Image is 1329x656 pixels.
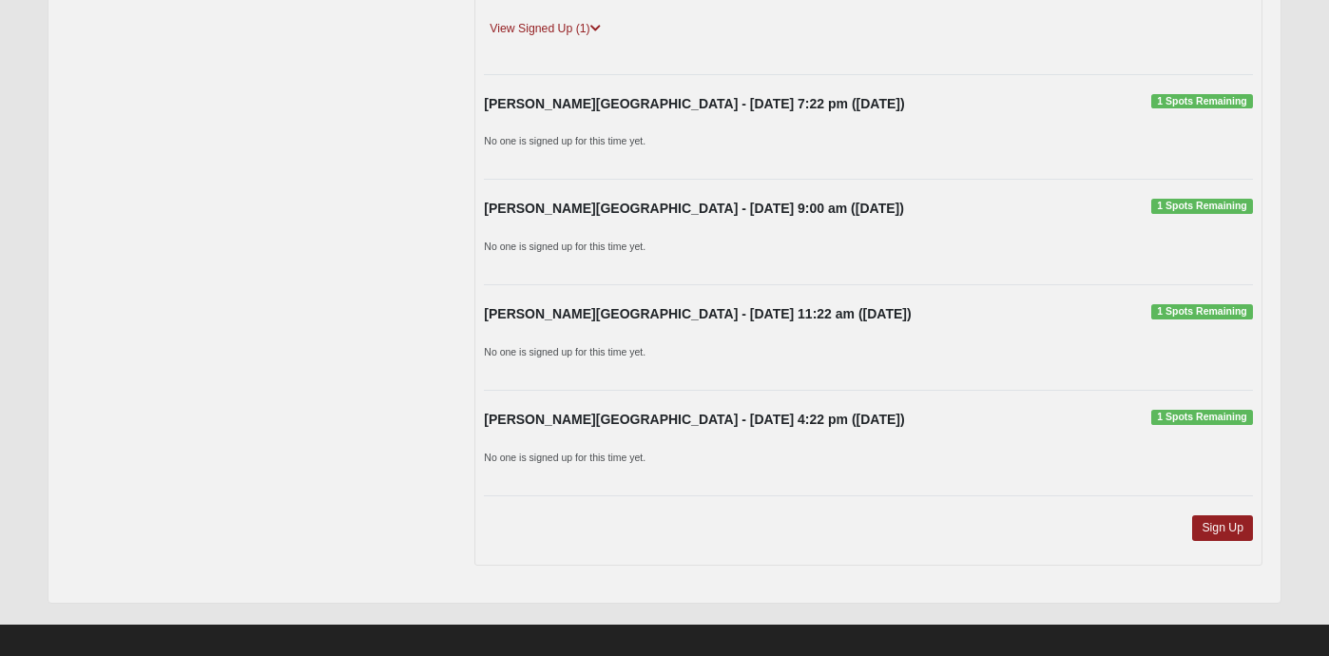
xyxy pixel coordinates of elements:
a: View Signed Up (1) [484,19,606,39]
strong: [PERSON_NAME][GEOGRAPHIC_DATA] - [DATE] 4:22 pm ([DATE]) [484,412,904,427]
small: No one is signed up for this time yet. [484,452,645,463]
small: No one is signed up for this time yet. [484,241,645,252]
small: No one is signed up for this time yet. [484,135,645,146]
span: 1 Spots Remaining [1151,304,1253,319]
strong: [PERSON_NAME][GEOGRAPHIC_DATA] - [DATE] 11:22 am ([DATE]) [484,306,911,321]
span: 1 Spots Remaining [1151,410,1253,425]
strong: [PERSON_NAME][GEOGRAPHIC_DATA] - [DATE] 9:00 am ([DATE]) [484,201,904,216]
a: Sign Up [1192,515,1253,541]
small: No one is signed up for this time yet. [484,346,645,357]
span: 1 Spots Remaining [1151,199,1253,214]
strong: [PERSON_NAME][GEOGRAPHIC_DATA] - [DATE] 7:22 pm ([DATE]) [484,96,904,111]
span: 1 Spots Remaining [1151,94,1253,109]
